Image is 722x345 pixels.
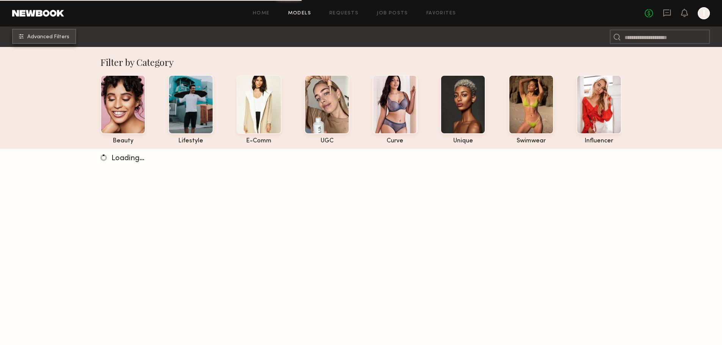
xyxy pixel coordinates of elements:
a: Home [253,11,270,16]
div: influencer [576,138,622,144]
div: e-comm [236,138,282,144]
span: Advanced Filters [27,34,69,40]
div: Filter by Category [100,56,622,68]
a: Favorites [426,11,456,16]
a: Models [288,11,311,16]
div: UGC [304,138,349,144]
div: unique [440,138,486,144]
a: Requests [329,11,359,16]
a: Job Posts [377,11,408,16]
span: Loading… [111,155,144,162]
div: curve [373,138,418,144]
div: beauty [100,138,146,144]
div: swimwear [509,138,554,144]
div: lifestyle [168,138,213,144]
button: Advanced Filters [12,29,76,44]
a: I [698,7,710,19]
